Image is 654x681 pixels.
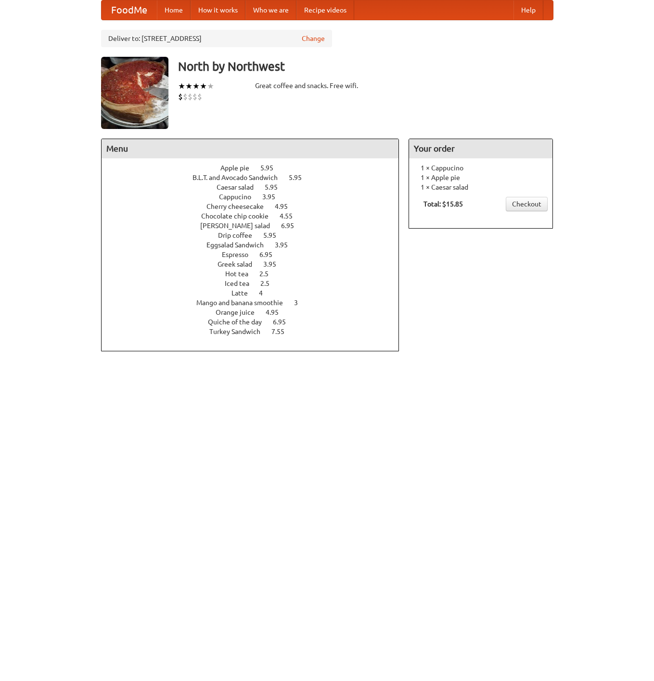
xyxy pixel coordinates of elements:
[201,212,278,220] span: Chocolate chip cookie
[185,81,192,91] li: ★
[289,174,311,181] span: 5.95
[225,270,286,278] a: Hot tea 2.5
[192,174,320,181] a: B.L.T. and Avocado Sandwich 5.95
[218,231,294,239] a: Drip coffee 5.95
[207,81,214,91] li: ★
[206,203,273,210] span: Cherry cheesecake
[219,193,261,201] span: Cappucino
[255,81,399,90] div: Great coffee and snacks. Free wifi.
[414,182,548,192] li: 1 × Caesar salad
[513,0,543,20] a: Help
[409,139,552,158] h4: Your order
[281,222,304,230] span: 6.95
[192,81,200,91] li: ★
[414,163,548,173] li: 1 × Cappucino
[216,308,296,316] a: Orange juice 4.95
[414,173,548,182] li: 1 × Apple pie
[157,0,191,20] a: Home
[222,251,258,258] span: Espresso
[263,231,286,239] span: 5.95
[280,212,302,220] span: 4.55
[275,203,297,210] span: 4.95
[219,193,293,201] a: Cappucino 3.95
[275,241,297,249] span: 3.95
[192,91,197,102] li: $
[263,260,286,268] span: 3.95
[209,328,270,335] span: Turkey Sandwich
[191,0,245,20] a: How it works
[102,0,157,20] a: FoodMe
[265,183,287,191] span: 5.95
[188,91,192,102] li: $
[178,57,553,76] h3: North by Northwest
[216,308,264,316] span: Orange juice
[192,174,287,181] span: B.L.T. and Avocado Sandwich
[217,183,263,191] span: Caesar salad
[262,193,285,201] span: 3.95
[296,0,354,20] a: Recipe videos
[259,270,278,278] span: 2.5
[220,164,259,172] span: Apple pie
[271,328,294,335] span: 7.55
[101,57,168,129] img: angular.jpg
[245,0,296,20] a: Who we are
[302,34,325,43] a: Change
[201,212,310,220] a: Chocolate chip cookie 4.55
[208,318,271,326] span: Quiche of the day
[206,241,306,249] a: Eggsalad Sandwich 3.95
[294,299,308,307] span: 3
[259,289,272,297] span: 4
[200,222,312,230] a: [PERSON_NAME] salad 6.95
[178,81,185,91] li: ★
[266,308,288,316] span: 4.95
[209,328,302,335] a: Turkey Sandwich 7.55
[101,30,332,47] div: Deliver to: [STREET_ADDRESS]
[423,200,463,208] b: Total: $15.85
[200,81,207,91] li: ★
[208,318,304,326] a: Quiche of the day 6.95
[206,203,306,210] a: Cherry cheesecake 4.95
[196,299,316,307] a: Mango and banana smoothie 3
[183,91,188,102] li: $
[273,318,295,326] span: 6.95
[217,183,295,191] a: Caesar salad 5.95
[218,260,262,268] span: Greek salad
[200,222,280,230] span: [PERSON_NAME] salad
[259,251,282,258] span: 6.95
[102,139,399,158] h4: Menu
[220,164,291,172] a: Apple pie 5.95
[222,251,290,258] a: Espresso 6.95
[196,299,293,307] span: Mango and banana smoothie
[231,289,257,297] span: Latte
[206,241,273,249] span: Eggsalad Sandwich
[225,270,258,278] span: Hot tea
[218,231,262,239] span: Drip coffee
[260,280,279,287] span: 2.5
[225,280,287,287] a: Iced tea 2.5
[506,197,548,211] a: Checkout
[218,260,294,268] a: Greek salad 3.95
[197,91,202,102] li: $
[225,280,259,287] span: Iced tea
[178,91,183,102] li: $
[231,289,281,297] a: Latte 4
[260,164,283,172] span: 5.95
